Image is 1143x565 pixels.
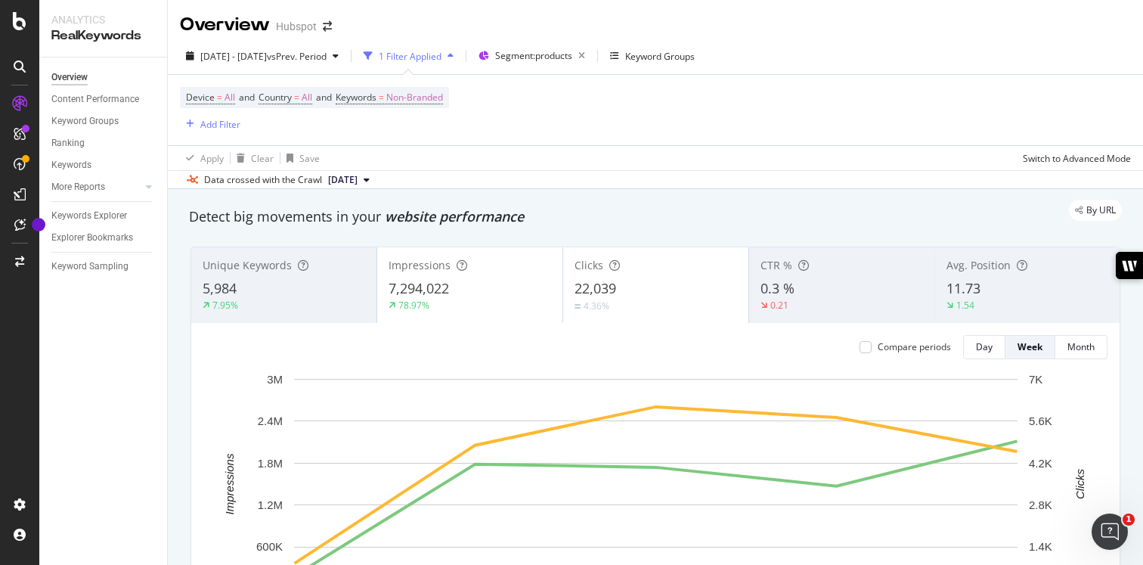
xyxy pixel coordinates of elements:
[51,259,156,275] a: Keyword Sampling
[1029,373,1042,386] text: 7K
[258,414,283,427] text: 2.4M
[212,299,238,312] div: 7.95%
[575,304,581,309] img: Equal
[223,453,236,514] text: Impressions
[1005,335,1055,359] button: Week
[51,70,88,85] div: Overview
[51,157,156,173] a: Keywords
[51,208,127,224] div: Keywords Explorer
[946,279,980,297] span: 11.73
[760,279,795,297] span: 0.3 %
[398,299,429,312] div: 78.97%
[299,152,320,165] div: Save
[379,91,384,104] span: =
[1029,457,1052,470] text: 4.2K
[51,135,156,151] a: Ranking
[280,146,320,170] button: Save
[51,230,156,246] a: Explorer Bookmarks
[1017,146,1131,170] button: Switch to Advanced Mode
[267,373,283,386] text: 3M
[180,44,345,68] button: [DATE] - [DATE]vsPrev. Period
[1092,514,1128,550] iframe: Intercom live chat
[203,258,292,272] span: Unique Keywords
[251,152,274,165] div: Clear
[51,208,156,224] a: Keywords Explorer
[51,113,119,129] div: Keyword Groups
[389,279,449,297] span: 7,294,022
[584,300,609,312] div: 4.36%
[51,27,155,45] div: RealKeywords
[1029,498,1052,511] text: 2.8K
[200,118,240,131] div: Add Filter
[1123,514,1135,526] span: 1
[259,91,292,104] span: Country
[51,179,141,195] a: More Reports
[51,157,91,173] div: Keywords
[316,91,332,104] span: and
[51,259,129,275] div: Keyword Sampling
[976,340,993,353] div: Day
[956,299,974,312] div: 1.54
[575,258,603,272] span: Clicks
[200,152,224,165] div: Apply
[495,49,572,62] span: Segment: products
[51,135,85,151] div: Ranking
[200,50,267,63] span: [DATE] - [DATE]
[51,113,156,129] a: Keyword Groups
[302,87,312,108] span: All
[51,92,139,107] div: Content Performance
[180,146,224,170] button: Apply
[336,91,376,104] span: Keywords
[256,540,283,553] text: 600K
[1069,200,1122,221] div: legacy label
[604,44,701,68] button: Keyword Groups
[770,299,788,312] div: 0.21
[322,171,376,189] button: [DATE]
[32,218,45,231] div: Tooltip anchor
[203,279,237,297] span: 5,984
[267,50,327,63] span: vs Prev. Period
[1018,340,1042,353] div: Week
[225,87,235,108] span: All
[204,173,322,187] div: Data crossed with the Crawl
[239,91,255,104] span: and
[1086,206,1116,215] span: By URL
[358,44,460,68] button: 1 Filter Applied
[946,258,1011,272] span: Avg. Position
[379,50,441,63] div: 1 Filter Applied
[180,12,270,38] div: Overview
[258,498,283,511] text: 1.2M
[472,44,591,68] button: Segment:products
[276,19,317,34] div: Hubspot
[1067,340,1095,353] div: Month
[328,173,358,187] span: 2025 Aug. 5th
[294,91,299,104] span: =
[51,179,105,195] div: More Reports
[323,21,332,32] div: arrow-right-arrow-left
[386,87,443,108] span: Non-Branded
[217,91,222,104] span: =
[1055,335,1107,359] button: Month
[258,457,283,470] text: 1.8M
[760,258,792,272] span: CTR %
[1073,468,1086,498] text: Clicks
[575,279,616,297] span: 22,039
[1029,414,1052,427] text: 5.6K
[878,340,951,353] div: Compare periods
[51,230,133,246] div: Explorer Bookmarks
[963,335,1005,359] button: Day
[231,146,274,170] button: Clear
[180,115,240,133] button: Add Filter
[51,92,156,107] a: Content Performance
[1029,540,1052,553] text: 1.4K
[625,50,695,63] div: Keyword Groups
[1023,152,1131,165] div: Switch to Advanced Mode
[186,91,215,104] span: Device
[389,258,451,272] span: Impressions
[51,70,156,85] a: Overview
[51,12,155,27] div: Analytics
